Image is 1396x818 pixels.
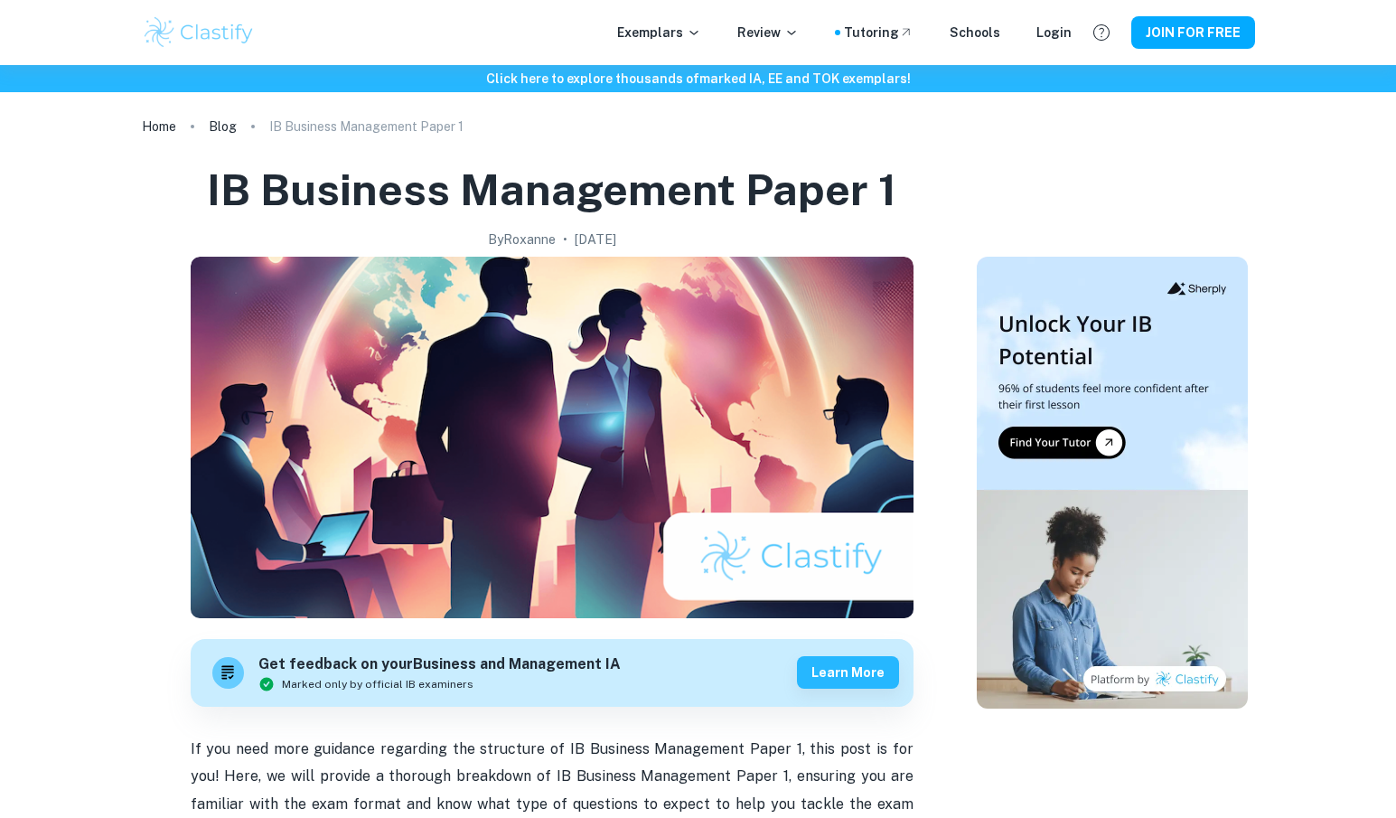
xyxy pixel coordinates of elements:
[209,114,237,139] a: Blog
[950,23,1000,42] a: Schools
[258,653,621,676] h6: Get feedback on your Business and Management IA
[488,230,556,249] h2: By Roxanne
[737,23,799,42] p: Review
[617,23,701,42] p: Exemplars
[1131,16,1255,49] button: JOIN FOR FREE
[191,639,913,707] a: Get feedback on yourBusiness and Management IAMarked only by official IB examinersLearn more
[269,117,464,136] p: IB Business Management Paper 1
[142,14,257,51] img: Clastify logo
[142,114,176,139] a: Home
[1036,23,1072,42] a: Login
[977,257,1248,709] img: Thumbnail
[207,161,896,219] h1: IB Business Management Paper 1
[1086,17,1117,48] button: Help and Feedback
[191,257,913,618] img: IB Business Management Paper 1 cover image
[797,656,899,689] button: Learn more
[563,230,567,249] p: •
[282,676,473,692] span: Marked only by official IB examiners
[844,23,913,42] a: Tutoring
[4,69,1392,89] h6: Click here to explore thousands of marked IA, EE and TOK exemplars !
[575,230,616,249] h2: [DATE]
